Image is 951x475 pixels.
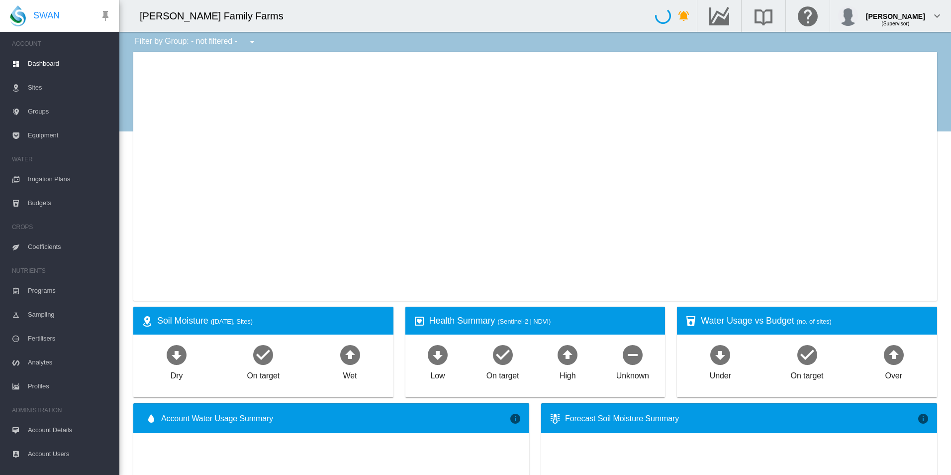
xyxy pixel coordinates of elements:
span: SWAN [33,9,60,22]
md-icon: icon-pin [99,10,111,22]
md-icon: icon-information [509,413,521,425]
md-icon: icon-arrow-up-bold-circle [556,343,579,366]
div: [PERSON_NAME] [866,7,925,17]
div: Forecast Soil Moisture Summary [565,413,917,424]
span: Sites [28,76,111,100]
span: Fertilisers [28,327,111,351]
span: WATER [12,151,111,167]
span: Dashboard [28,52,111,76]
md-icon: icon-information [917,413,929,425]
span: (Supervisor) [881,21,909,26]
md-icon: icon-bell-ring [678,10,690,22]
span: Analytes [28,351,111,374]
md-icon: icon-heart-box-outline [413,315,425,327]
md-icon: icon-arrow-down-bold-circle [165,343,189,366]
div: Under [710,366,731,381]
span: ([DATE], Sites) [211,318,253,325]
span: Account Users [28,442,111,466]
div: Health Summary [429,315,658,327]
div: Low [430,366,445,381]
div: Wet [343,366,357,381]
span: Groups [28,100,111,123]
md-icon: icon-map-marker-radius [141,315,153,327]
span: Sampling [28,303,111,327]
div: On target [486,366,519,381]
div: Over [885,366,902,381]
span: Account Details [28,418,111,442]
md-icon: Click here for help [796,10,820,22]
div: [PERSON_NAME] Family Farms [140,9,292,23]
span: (Sentinel-2 | NDVI) [497,318,551,325]
span: ADMINISTRATION [12,402,111,418]
span: Coefficients [28,235,111,259]
md-icon: icon-water [145,413,157,425]
button: icon-bell-ring [674,6,694,26]
span: Irrigation Plans [28,167,111,191]
md-icon: Search the knowledge base [752,10,775,22]
span: Programs [28,279,111,303]
img: profile.jpg [838,6,858,26]
span: (no. of sites) [797,318,832,325]
md-icon: icon-arrow-down-bold-circle [426,343,450,366]
span: ACCOUNT [12,36,111,52]
span: CROPS [12,219,111,235]
span: Profiles [28,374,111,398]
div: Filter by Group: - not filtered - [127,32,265,52]
md-icon: icon-cup-water [685,315,697,327]
div: High [560,366,576,381]
div: Soil Moisture [157,315,385,327]
div: Dry [171,366,183,381]
div: Unknown [616,366,649,381]
div: On target [791,366,824,381]
div: Water Usage vs Budget [701,315,929,327]
div: On target [247,366,280,381]
button: icon-menu-down [242,32,262,52]
md-icon: icon-arrow-up-bold-circle [882,343,906,366]
md-icon: icon-arrow-up-bold-circle [338,343,362,366]
md-icon: icon-checkbox-marked-circle [795,343,819,366]
span: Budgets [28,191,111,215]
md-icon: icon-thermometer-lines [549,413,561,425]
md-icon: icon-menu-down [246,36,258,48]
span: Account Water Usage Summary [161,413,509,424]
span: NUTRIENTS [12,263,111,279]
img: SWAN-Landscape-Logo-Colour-drop.png [10,5,26,26]
md-icon: icon-checkbox-marked-circle [491,343,515,366]
md-icon: Go to the Data Hub [707,10,731,22]
md-icon: icon-arrow-down-bold-circle [708,343,732,366]
md-icon: icon-checkbox-marked-circle [251,343,275,366]
md-icon: icon-minus-circle [621,343,645,366]
md-icon: icon-chevron-down [931,10,943,22]
span: Equipment [28,123,111,147]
